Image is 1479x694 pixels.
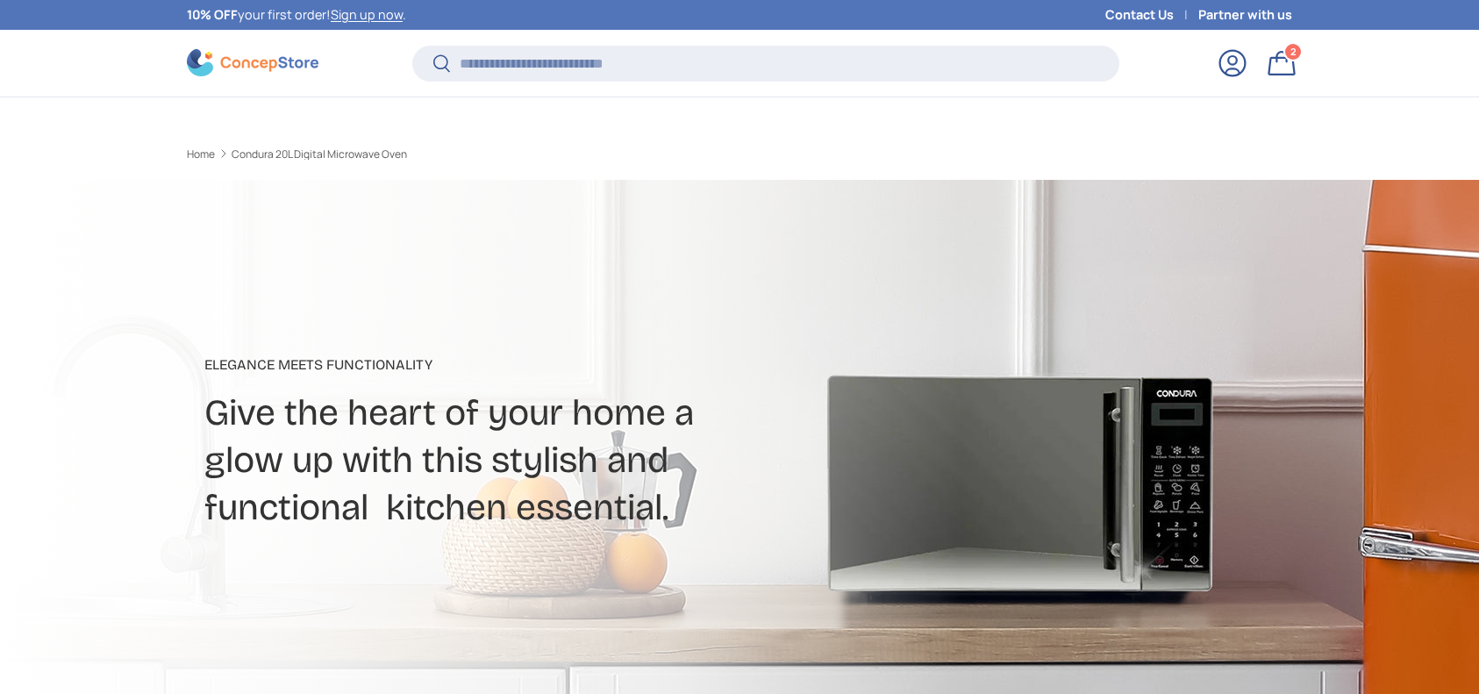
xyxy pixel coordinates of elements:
[204,354,878,376] p: Elegance meets functionality
[1198,5,1292,25] a: Partner with us
[204,390,878,532] h2: Give the heart of your home a glow up with this stylish and functional kitchen essential.
[1105,5,1198,25] a: Contact Us
[187,5,406,25] p: your first order! .
[187,6,238,23] strong: 10% OFF
[232,149,407,160] a: Condura 20L Digital Microwave Oven
[331,6,403,23] a: Sign up now
[187,49,318,76] img: ConcepStore
[187,149,215,160] a: Home
[187,147,773,162] nav: Breadcrumbs
[1290,45,1297,58] span: 2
